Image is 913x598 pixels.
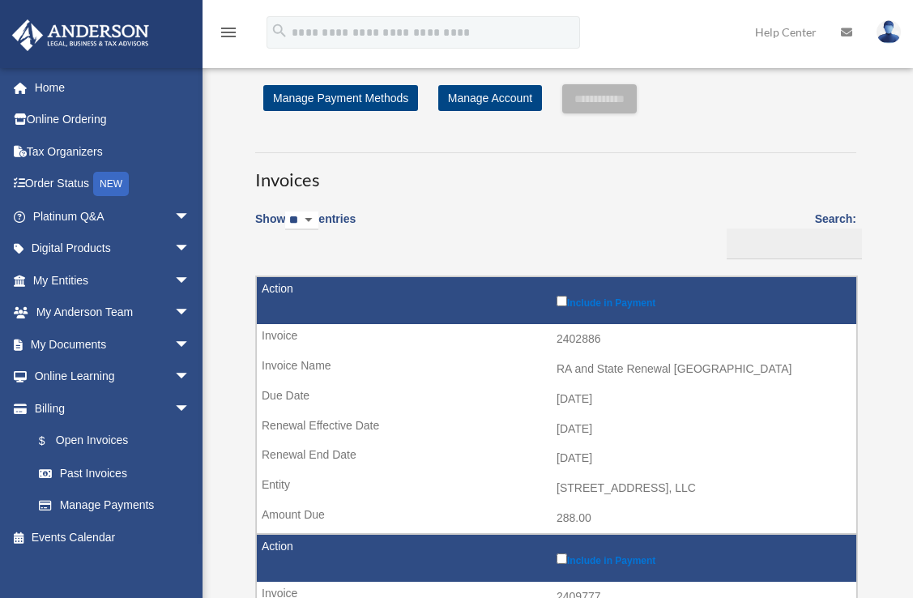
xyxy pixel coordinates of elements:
h3: Invoices [255,152,856,193]
span: $ [48,431,56,451]
a: Online Ordering [11,104,215,136]
label: Include in Payment [557,550,848,566]
td: 288.00 [257,503,856,534]
span: arrow_drop_down [174,392,207,425]
a: Billingarrow_drop_down [11,392,207,425]
td: 2402886 [257,324,856,355]
span: arrow_drop_down [174,200,207,233]
a: My Anderson Teamarrow_drop_down [11,297,215,329]
a: Home [11,71,215,104]
td: [DATE] [257,443,856,474]
i: search [271,22,288,40]
td: [STREET_ADDRESS], LLC [257,473,856,504]
div: RA and State Renewal [GEOGRAPHIC_DATA] [557,362,848,376]
span: arrow_drop_down [174,328,207,361]
span: arrow_drop_down [174,361,207,394]
div: NEW [93,172,129,196]
a: Manage Payment Methods [263,85,418,111]
a: $Open Invoices [23,425,198,458]
a: menu [219,28,238,42]
a: Manage Payments [23,489,207,522]
select: Showentries [285,211,318,230]
span: arrow_drop_down [174,297,207,330]
a: Online Learningarrow_drop_down [11,361,215,393]
a: Tax Organizers [11,135,215,168]
i: menu [219,23,238,42]
a: My Entitiesarrow_drop_down [11,264,215,297]
img: User Pic [877,20,901,44]
label: Include in Payment [557,293,848,309]
a: Events Calendar [11,521,215,553]
label: Search: [721,209,856,259]
img: Anderson Advisors Platinum Portal [7,19,154,51]
span: arrow_drop_down [174,233,207,266]
a: Manage Account [438,85,542,111]
a: My Documentsarrow_drop_down [11,328,215,361]
a: Platinum Q&Aarrow_drop_down [11,200,215,233]
td: [DATE] [257,414,856,445]
span: arrow_drop_down [174,264,207,297]
label: Show entries [255,209,356,246]
input: Search: [727,229,862,259]
td: [DATE] [257,384,856,415]
input: Include in Payment [557,296,567,306]
a: Past Invoices [23,457,207,489]
a: Digital Productsarrow_drop_down [11,233,215,265]
a: Order StatusNEW [11,168,215,201]
input: Include in Payment [557,553,567,564]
